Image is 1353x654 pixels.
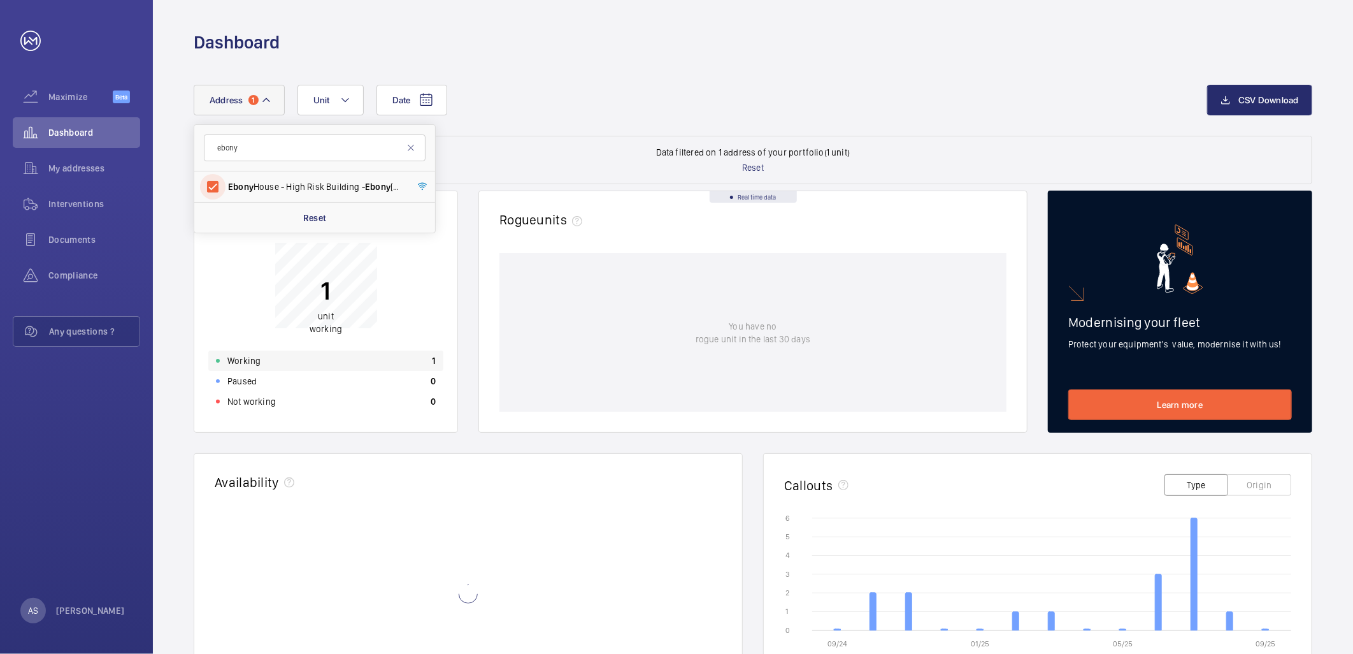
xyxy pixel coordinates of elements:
[376,85,447,115] button: Date
[204,134,426,161] input: Search by address
[432,354,436,367] p: 1
[499,212,587,228] h2: Rogue
[1238,95,1299,105] span: CSV Download
[742,161,764,174] p: Reset
[1207,85,1312,115] button: CSV Download
[1068,338,1292,351] p: Protect your equipment's value, modernise it with us!
[710,191,797,203] div: Real time data
[248,95,259,105] span: 1
[227,375,257,388] p: Paused
[1113,639,1133,648] text: 05/25
[696,320,810,345] p: You have no rogue unit in the last 30 days
[1068,314,1292,330] h2: Modernising your fleet
[1157,224,1203,294] img: marketing-card.svg
[48,91,113,103] span: Maximize
[113,91,130,103] span: Beta
[227,395,276,408] p: Not working
[431,375,436,388] p: 0
[785,514,790,523] text: 6
[392,95,411,105] span: Date
[1228,474,1291,496] button: Origin
[48,162,140,175] span: My addresses
[971,639,989,648] text: 01/25
[56,604,125,617] p: [PERSON_NAME]
[49,325,140,338] span: Any questions ?
[48,198,140,210] span: Interventions
[310,324,342,335] span: working
[537,212,588,228] span: units
[1068,389,1292,420] a: Learn more
[28,604,38,617] p: AS
[48,269,140,282] span: Compliance
[228,180,403,193] span: House - High Risk Building - [STREET_ADDRESS]
[785,532,790,541] text: 5
[297,85,364,115] button: Unit
[303,212,327,224] p: Reset
[785,551,790,560] text: 4
[215,474,279,490] h2: Availability
[48,126,140,139] span: Dashboard
[1164,474,1228,496] button: Type
[827,639,847,648] text: 09/24
[210,95,243,105] span: Address
[784,477,833,493] h2: Callouts
[785,588,789,597] text: 2
[365,182,390,192] span: Ebony
[785,607,789,616] text: 1
[313,95,330,105] span: Unit
[228,182,254,192] span: Ebony
[656,146,850,159] p: Data filtered on 1 address of your portfolio (1 unit)
[227,354,261,367] p: Working
[48,233,140,246] span: Documents
[785,626,790,635] text: 0
[310,310,342,336] p: unit
[431,395,436,408] p: 0
[194,85,285,115] button: Address1
[310,275,342,307] p: 1
[194,31,280,54] h1: Dashboard
[785,570,790,579] text: 3
[1256,639,1275,648] text: 09/25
